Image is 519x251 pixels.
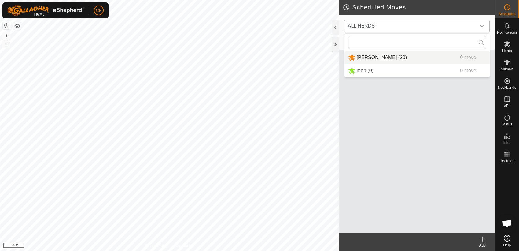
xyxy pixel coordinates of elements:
[3,32,10,39] button: +
[3,22,10,29] button: Reset Map
[344,65,490,77] li: mob
[503,243,511,247] span: Help
[3,40,10,47] button: –
[357,68,374,73] span: mob (0)
[343,4,495,11] h2: Scheduled Moves
[96,7,102,14] span: CF
[498,214,516,233] div: Open chat
[341,41,429,46] span: No moves have been scheduled.
[145,243,168,249] a: Privacy Policy
[502,49,512,53] span: Herds
[503,104,510,108] span: VPs
[498,12,515,16] span: Schedules
[7,5,84,16] img: Gallagher Logo
[460,55,476,60] span: 0 move
[476,20,488,32] div: dropdown trigger
[503,141,510,144] span: Infra
[498,86,516,89] span: Neckbands
[344,51,490,77] ul: Option List
[502,122,512,126] span: Status
[175,243,193,249] a: Contact Us
[499,159,514,163] span: Heatmap
[13,22,21,30] button: Map Layers
[345,20,476,32] span: ALL HERDS
[344,51,490,64] li: angus cows
[357,55,407,60] span: [PERSON_NAME] (20)
[497,31,517,34] span: Notifications
[460,68,476,73] span: 0 move
[348,23,375,28] span: ALL HERDS
[495,232,519,249] a: Help
[500,67,513,71] span: Animals
[470,243,495,248] div: Add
